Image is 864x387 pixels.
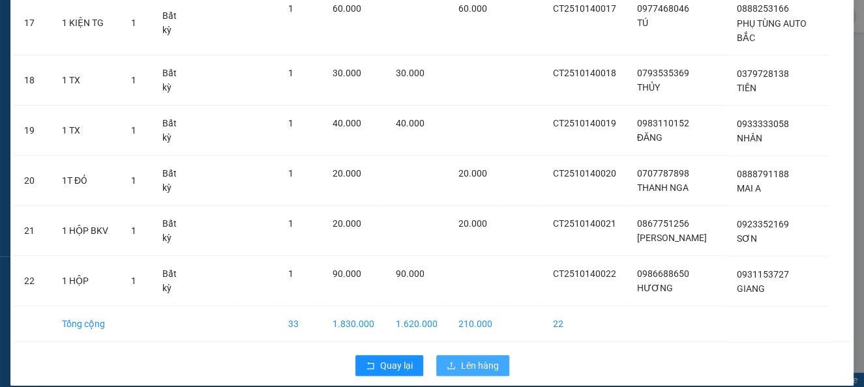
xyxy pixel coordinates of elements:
td: 1T ĐỎ [52,156,121,206]
span: GIANG [737,283,765,293]
td: Tổng cộng [52,306,121,342]
td: 1 TX [52,106,121,156]
td: 210.000 [447,306,502,342]
span: 0977468046 [636,3,689,14]
span: Lên hàng [461,358,499,373]
td: 1 HỘP [52,256,121,306]
span: 1 [131,276,136,286]
span: HƯƠNG [636,283,672,293]
span: 1 [131,225,136,236]
span: 0379728138 [737,68,789,78]
span: TIÊN [737,82,756,93]
span: 1 [288,168,293,179]
td: Bất kỳ [152,206,192,256]
span: 0888791188 [737,168,789,179]
span: 1 [131,75,136,85]
span: [PERSON_NAME] [636,233,706,243]
span: 40.000 [395,118,424,128]
span: NHÂN [737,132,762,143]
td: Bất kỳ [152,256,192,306]
span: 0793535369 [636,68,689,78]
td: 19 [14,106,52,156]
td: Bất kỳ [152,106,192,156]
span: 1 [288,68,293,78]
span: MAI A [737,182,761,193]
span: 30.000 [333,68,361,78]
td: Bất kỳ [152,55,192,106]
b: Phương Nam Express [16,84,72,168]
span: SƠN [737,233,757,243]
span: CT2510140020 [552,168,616,179]
button: rollbackQuay lại [355,355,423,376]
td: 22 [14,256,52,306]
span: TÚ [636,18,648,28]
span: CT2510140019 [552,118,616,128]
span: 90.000 [395,268,424,279]
td: 1 TX [52,55,121,106]
span: 0983110152 [636,118,689,128]
span: CT2510140022 [552,268,616,279]
span: 0923352169 [737,218,789,229]
span: 1 [288,118,293,128]
span: 0707787898 [636,168,689,179]
span: CT2510140018 [552,68,616,78]
td: 1 HỘP BKV [52,206,121,256]
span: 40.000 [333,118,361,128]
span: 1 [131,125,136,136]
td: 33 [278,306,322,342]
span: 1 [288,218,293,229]
span: 0931153727 [737,268,789,279]
span: 0867751256 [636,218,689,229]
span: 0888253166 [737,3,789,14]
li: (c) 2017 [110,62,179,78]
span: rollback [366,361,375,371]
b: Gửi khách hàng [80,19,129,80]
td: 1.830.000 [322,306,385,342]
span: 1 [131,175,136,186]
span: 20.000 [333,218,361,229]
span: ĐĂNG [636,132,662,143]
span: PHỤ TÙNG AUTO BẮC [737,18,807,42]
span: 20.000 [333,168,361,179]
img: logo.jpg [142,16,173,48]
span: CT2510140021 [552,218,616,229]
span: 30.000 [395,68,424,78]
span: 1 [288,3,293,14]
span: 1 [288,268,293,279]
span: Quay lại [380,358,413,373]
td: 22 [542,306,626,342]
span: CT2510140017 [552,3,616,14]
td: Bất kỳ [152,156,192,206]
span: 60.000 [458,3,486,14]
span: upload [447,361,456,371]
td: 21 [14,206,52,256]
span: 1 [131,18,136,28]
td: 1.620.000 [385,306,447,342]
td: 20 [14,156,52,206]
span: 90.000 [333,268,361,279]
span: 20.000 [458,168,486,179]
button: uploadLên hàng [436,355,509,376]
b: [DOMAIN_NAME] [110,50,179,60]
span: 0986688650 [636,268,689,279]
span: THANH NGA [636,182,688,193]
span: THỦY [636,82,659,93]
td: 18 [14,55,52,106]
span: 20.000 [458,218,486,229]
span: 60.000 [333,3,361,14]
span: 0933333058 [737,118,789,128]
